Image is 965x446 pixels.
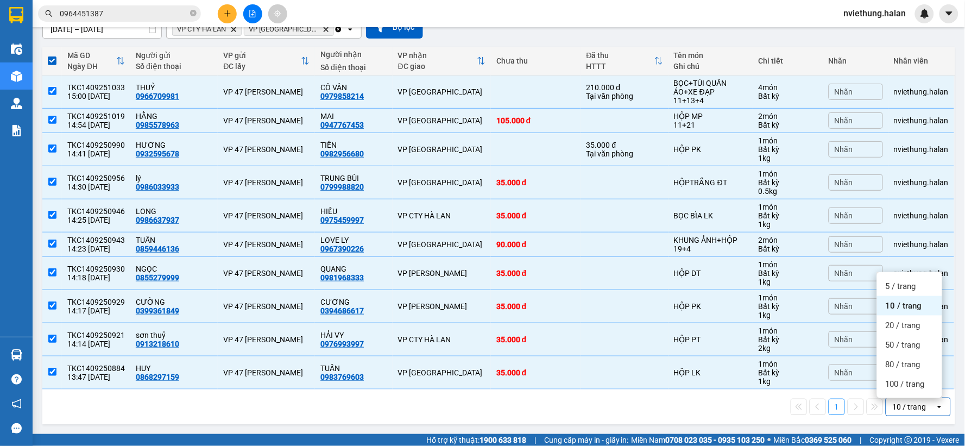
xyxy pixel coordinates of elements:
img: warehouse-icon [11,71,22,82]
span: Nhãn [835,178,853,187]
div: TKC1409251019 [67,112,125,121]
div: 35.000 đ [496,335,576,344]
div: HTTT [586,62,654,71]
div: VP [GEOGRAPHIC_DATA] [398,178,485,187]
div: Tại văn phòng [586,149,663,158]
div: 0986033933 [136,183,179,191]
div: 0986637937 [136,216,179,224]
div: 0975459997 [320,216,364,224]
div: 0966709981 [136,92,179,100]
th: Toggle SortBy [581,47,668,76]
div: VP [GEOGRAPHIC_DATA] [398,145,485,154]
span: Nhãn [835,269,853,278]
div: Bất kỳ [759,302,818,311]
div: 1 món [759,136,818,145]
span: caret-down [944,9,954,18]
div: TKC1409251033 [67,83,125,92]
div: HUY [136,364,212,373]
div: Nhãn [829,56,883,65]
div: CƯƠNG [320,298,387,306]
div: VP [GEOGRAPHIC_DATA] [398,240,485,249]
div: NGỌC [136,265,212,273]
div: lý [136,174,212,183]
div: 1 kg [759,311,818,319]
div: 1 món [759,326,818,335]
ul: Menu [877,272,942,398]
span: | [860,434,862,446]
div: 0981968333 [320,273,364,282]
svg: Clear all [334,25,343,34]
div: 0979858214 [320,92,364,100]
span: Hỗ trợ kỹ thuật: [426,434,526,446]
div: 35.000 đ [496,368,576,377]
span: Nhãn [835,335,853,344]
div: nviethung.halan [894,87,949,96]
span: 80 / trang [886,359,920,370]
span: Nhãn [835,87,853,96]
div: VP 47 [PERSON_NAME] [223,116,310,125]
div: 0.5 kg [759,187,818,196]
input: Select a date range. [43,21,161,38]
div: Bất kỳ [759,92,818,100]
span: file-add [249,10,256,17]
div: 14:18 [DATE] [67,273,125,282]
div: ĐC lấy [223,62,301,71]
span: notification [11,399,22,409]
th: Toggle SortBy [62,47,130,76]
span: VP CTY HÀ LAN [177,25,226,34]
div: 1 kg [759,278,818,286]
div: VP [GEOGRAPHIC_DATA] [398,87,485,96]
div: Nhân viên [894,56,949,65]
span: Miền Nam [632,434,765,446]
div: QUANG [320,265,387,273]
div: 35.000 đ [496,269,576,278]
div: LONG [136,207,212,216]
div: 0855279999 [136,273,179,282]
div: 15:00 [DATE] [67,92,125,100]
div: nviethung.halan [894,240,949,249]
div: 1 món [759,169,818,178]
div: VP 47 [PERSON_NAME] [223,145,310,154]
div: 1 kg [759,154,818,162]
div: Bất kỳ [759,121,818,129]
span: VP Bắc Sơn, close by backspace [244,23,334,36]
div: 0947767453 [320,121,364,129]
div: Ngày ĐH [67,62,116,71]
div: Bất kỳ [759,244,818,253]
span: 5 / trang [886,281,916,292]
div: 1 kg [759,220,818,229]
div: 14:41 [DATE] [67,149,125,158]
div: VP 47 [PERSON_NAME] [223,211,310,220]
div: 1 món [759,360,818,368]
div: 2 món [759,236,818,244]
div: Số điện thoại [320,63,387,72]
div: 1 kg [759,377,818,386]
div: CÔ VÂN [320,83,387,92]
span: plus [224,10,231,17]
div: HƯƠNG [136,141,212,149]
div: 0985578963 [136,121,179,129]
div: 14:17 [DATE] [67,306,125,315]
div: 4 món [759,83,818,92]
div: sơn thuỷ [136,331,212,340]
span: close-circle [190,10,197,16]
div: 10 / trang [893,401,926,412]
div: 35.000 đ [586,141,663,149]
div: HẰNG [136,112,212,121]
div: nviethung.halan [894,145,949,154]
svg: open [346,25,355,34]
div: VP 47 [PERSON_NAME] [223,240,310,249]
div: HỘPTRẮNG ĐT [674,178,748,187]
span: nviethung.halan [835,7,915,20]
div: LOVE LY [320,236,387,244]
div: 210.000 đ [586,83,663,92]
div: BỌC+TÚI QUẦN ÁO+XE ĐẠP [674,79,748,96]
div: Bất kỳ [759,211,818,220]
div: VP 47 [PERSON_NAME] [223,87,310,96]
div: VP CTY HÀ LAN [398,335,485,344]
span: aim [274,10,281,17]
div: 0859446136 [136,244,179,253]
img: warehouse-icon [11,98,22,109]
span: Nhãn [835,116,853,125]
div: VP 47 [PERSON_NAME] [223,368,310,377]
